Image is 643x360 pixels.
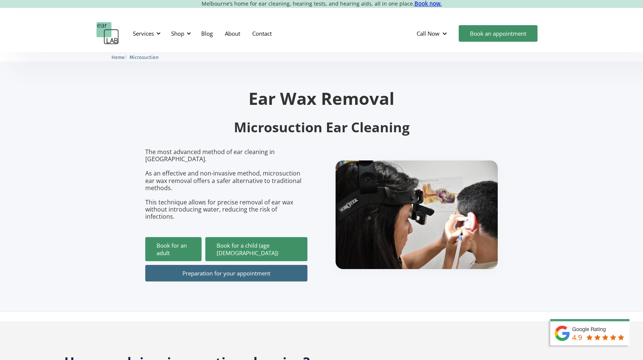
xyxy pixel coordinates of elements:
[130,54,159,60] span: Microsuction
[96,22,119,45] a: home
[111,53,130,61] li: 〉
[171,30,184,37] div: Shop
[145,119,498,136] h2: Microsuction Ear Cleaning
[205,237,307,261] a: Book for a child (age [DEMOGRAPHIC_DATA])
[145,148,307,221] p: The most advanced method of ear cleaning in [GEOGRAPHIC_DATA]. As an effective and non-invasive m...
[111,54,125,60] span: Home
[128,22,163,45] div: Services
[145,237,202,261] a: Book for an adult
[219,23,246,44] a: About
[459,25,538,42] a: Book an appointment
[111,53,125,61] a: Home
[130,53,159,61] a: Microsuction
[145,90,498,107] h1: Ear Wax Removal
[167,22,193,45] div: Shop
[417,30,440,37] div: Call Now
[145,265,307,281] a: Preparation for your appointment
[195,23,219,44] a: Blog
[133,30,154,37] div: Services
[246,23,278,44] a: Contact
[336,160,498,269] img: boy getting ear checked.
[411,22,455,45] div: Call Now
